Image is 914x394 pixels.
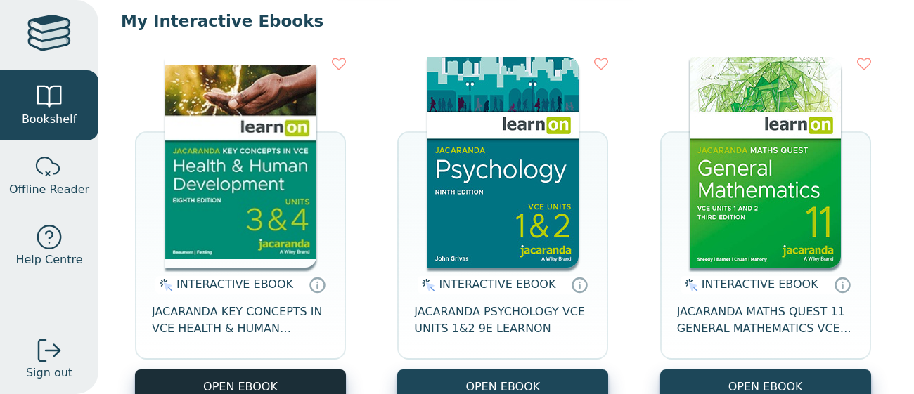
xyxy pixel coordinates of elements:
span: Help Centre [15,251,82,268]
span: JACARANDA PSYCHOLOGY VCE UNITS 1&2 9E LEARNON [414,303,591,337]
img: interactive.svg [155,277,173,294]
span: JACARANDA MATHS QUEST 11 GENERAL MATHEMATICS VCE UNITS 1&2 3E LEARNON [677,303,854,337]
span: Bookshelf [22,111,77,128]
span: INTERACTIVE EBOOK [176,277,293,291]
span: JACARANDA KEY CONCEPTS IN VCE HEALTH & HUMAN DEVELOPMENT UNITS 3&4 LEARNON EBOOK 8E [152,303,329,337]
p: My Interactive Ebooks [121,11,892,32]
span: Sign out [26,365,72,381]
a: Interactive eBooks are accessed online via the publisher’s portal. They contain interactive resou... [834,276,851,293]
span: INTERACTIVE EBOOK [439,277,555,291]
a: Interactive eBooks are accessed online via the publisher’s portal. They contain interactive resou... [571,276,588,293]
span: Offline Reader [9,181,89,198]
a: Interactive eBooks are accessed online via the publisher’s portal. They contain interactive resou... [309,276,326,293]
img: 5dbb8fc4-eac2-4bdb-8cd5-a7394438c953.jpg [427,57,579,268]
img: interactive.svg [681,277,698,294]
span: INTERACTIVE EBOOK [702,277,818,291]
img: f7b900ab-df9f-4510-98da-0629c5cbb4fd.jpg [690,57,841,268]
img: e003a821-2442-436b-92bb-da2395357dfc.jpg [165,57,316,268]
img: interactive.svg [418,277,435,294]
